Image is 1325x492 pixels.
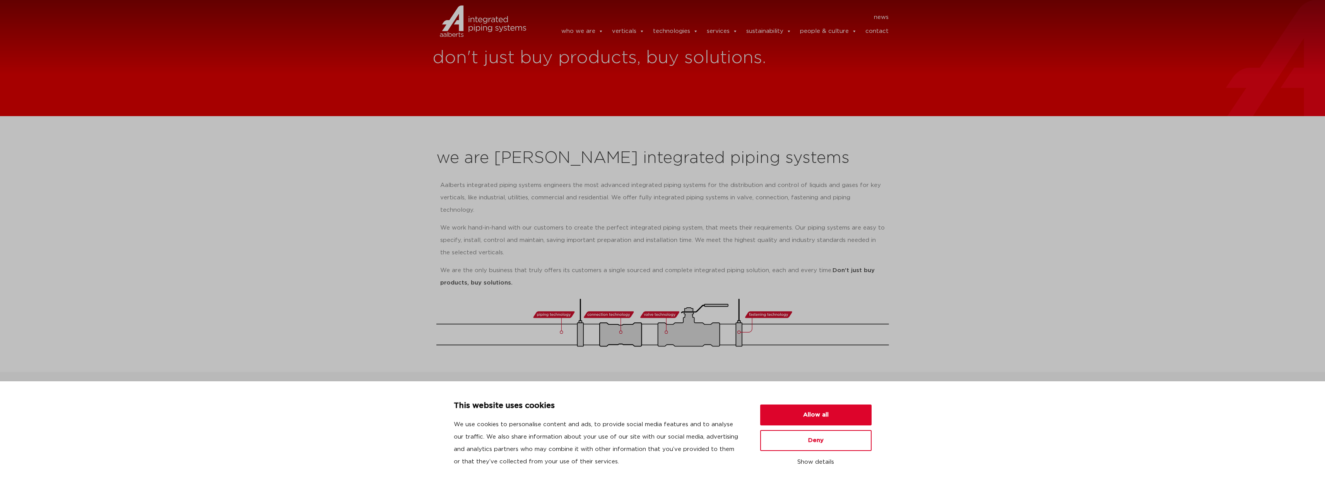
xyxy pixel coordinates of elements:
[454,418,742,468] p: We use cookies to personalise content and ads, to provide social media features and to analyse ou...
[760,430,872,451] button: Deny
[707,24,738,39] a: services
[440,179,885,216] p: Aalberts integrated piping systems engineers the most advanced integrated piping systems for the ...
[436,149,889,168] h2: we are [PERSON_NAME] integrated piping systems
[800,24,857,39] a: people & culture
[440,222,885,259] p: We work hand-in-hand with our customers to create the perfect integrated piping system, that meet...
[865,24,889,39] a: contact
[612,24,645,39] a: verticals
[538,11,889,24] nav: Menu
[440,264,885,289] p: We are the only business that truly offers its customers a single sourced and complete integrated...
[760,405,872,425] button: Allow all
[561,24,604,39] a: who we are
[746,24,792,39] a: sustainability
[760,456,872,469] button: Show details
[454,400,742,412] p: This website uses cookies
[874,11,889,24] a: news
[653,24,698,39] a: technologies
